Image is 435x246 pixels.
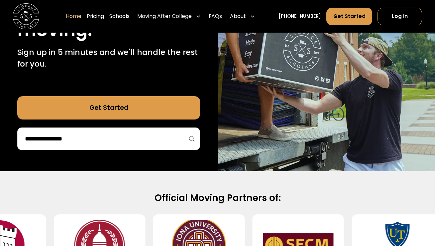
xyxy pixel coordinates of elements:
[87,7,104,26] a: Pricing
[137,12,192,20] div: Moving After College
[66,7,81,26] a: Home
[17,96,200,120] a: Get Started
[227,7,258,26] div: About
[278,13,321,20] a: [PHONE_NUMBER]
[22,192,413,204] h2: Official Moving Partners of:
[13,3,39,30] img: Storage Scholars main logo
[378,8,422,25] a: Log In
[326,8,372,25] a: Get Started
[109,7,130,26] a: Schools
[135,7,203,26] div: Moving After College
[230,12,246,20] div: About
[17,46,200,70] p: Sign up in 5 minutes and we'll handle the rest for you.
[209,7,222,26] a: FAQs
